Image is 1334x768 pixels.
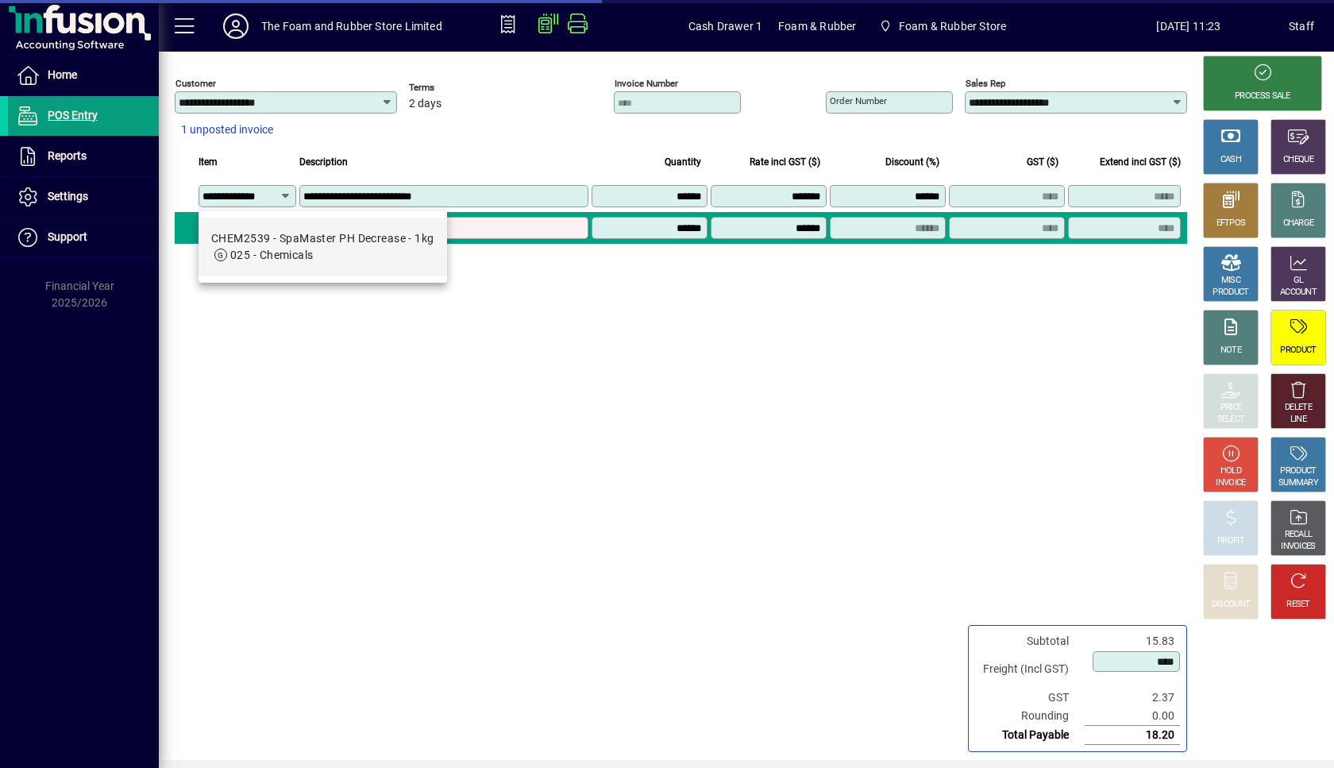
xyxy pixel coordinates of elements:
[8,56,159,95] a: Home
[1216,477,1245,489] div: INVOICE
[778,14,856,39] span: Foam & Rubber
[1220,154,1241,166] div: CASH
[885,153,939,171] span: Discount (%)
[1283,218,1314,230] div: CHARGE
[966,78,1005,89] mat-label: Sales rep
[48,109,98,122] span: POS Entry
[1212,599,1250,611] div: DISCOUNT
[1221,275,1240,287] div: MISC
[872,12,1012,41] span: Foam & Rubber Store
[975,726,1085,745] td: Total Payable
[1286,599,1310,611] div: RESET
[1290,414,1306,426] div: LINE
[1280,345,1316,357] div: PRODUCT
[1289,14,1314,39] div: Staff
[48,190,88,203] span: Settings
[1085,689,1180,707] td: 2.37
[199,153,218,171] span: Item
[1100,153,1181,171] span: Extend incl GST ($)
[1280,287,1317,299] div: ACCOUNT
[1213,287,1248,299] div: PRODUCT
[688,14,762,39] span: Cash Drawer 1
[1285,402,1312,414] div: DELETE
[8,177,159,217] a: Settings
[975,689,1085,707] td: GST
[1281,541,1315,553] div: INVOICES
[199,218,447,276] mat-option: CHEM2539 - SpaMaster PH Decrease - 1kg
[48,149,87,162] span: Reports
[665,153,701,171] span: Quantity
[1085,707,1180,726] td: 0.00
[1027,153,1058,171] span: GST ($)
[48,68,77,81] span: Home
[1220,345,1241,357] div: NOTE
[48,230,87,243] span: Support
[975,650,1085,689] td: Freight (Incl GST)
[1216,218,1246,230] div: EFTPOS
[615,78,678,89] mat-label: Invoice number
[830,95,887,106] mat-label: Order number
[1235,91,1290,102] div: PROCESS SALE
[1283,154,1313,166] div: CHEQUE
[299,153,348,171] span: Description
[1085,632,1180,650] td: 15.83
[1280,465,1316,477] div: PRODUCT
[210,12,261,41] button: Profile
[750,153,820,171] span: Rate incl GST ($)
[8,218,159,257] a: Support
[175,78,216,89] mat-label: Customer
[1294,275,1304,287] div: GL
[261,14,442,39] div: The Foam and Rubber Store Limited
[899,14,1006,39] span: Foam & Rubber Store
[230,249,314,261] span: 025 - Chemicals
[1217,535,1244,547] div: PROFIT
[1220,465,1241,477] div: HOLD
[8,137,159,176] a: Reports
[181,122,273,138] span: 1 unposted invoice
[1085,726,1180,745] td: 18.20
[409,98,441,110] span: 2 days
[1220,402,1242,414] div: PRICE
[175,116,280,145] button: 1 unposted invoice
[1278,477,1318,489] div: SUMMARY
[211,230,434,247] div: CHEM2539 - SpaMaster PH Decrease - 1kg
[975,632,1085,650] td: Subtotal
[975,707,1085,726] td: Rounding
[1285,529,1313,541] div: RECALL
[409,83,504,93] span: Terms
[1089,14,1289,39] span: [DATE] 11:23
[1217,414,1245,426] div: SELECT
